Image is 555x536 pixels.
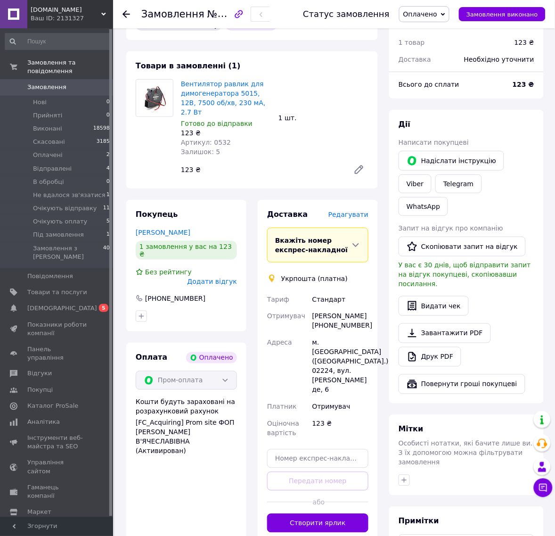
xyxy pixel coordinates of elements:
span: [DEMOGRAPHIC_DATA] [27,304,97,313]
span: Замовлення [141,8,204,20]
span: Запит на відгук про компанію [399,224,503,232]
span: 1 [106,191,110,199]
span: Очікують оплату [33,217,87,226]
div: Укрпошта (платна) [279,274,350,283]
button: Надіслати інструкцію [399,151,504,171]
span: Тариф [267,296,289,303]
span: Отримувач [267,313,305,320]
button: Чат з покупцем [534,478,553,497]
span: №356910934 [207,8,274,20]
span: Готово до відправки [181,120,253,127]
div: Отримувач [310,398,370,415]
div: [PERSON_NAME] [PHONE_NUMBER] [310,308,370,334]
span: Доставка [399,56,431,63]
span: Платник [267,403,297,411]
a: Друк PDF [399,347,461,367]
span: Прийняті [33,111,62,120]
a: Viber [399,174,432,193]
span: Гаманець компанії [27,484,87,501]
span: Мітки [399,425,424,434]
div: 1 шт. [275,111,372,124]
span: В обробці [33,178,64,186]
div: 123 ₴ [181,128,271,138]
a: Редагувати [350,160,368,179]
span: 0 [106,98,110,107]
span: 1 товар [399,39,425,46]
span: Особисті нотатки, які бачите лише ви. З їх допомогою можна фільтрувати замовлення [399,440,533,466]
span: Оплачено [403,10,437,18]
span: Маркет [27,508,51,517]
button: Повернути гроші покупцеві [399,374,525,394]
span: 40 [103,244,110,261]
span: 2 [106,151,110,159]
span: 5 [106,217,110,226]
span: Повідомлення [27,272,73,280]
button: Видати чек [399,296,469,316]
div: 1 замовлення у вас на 123 ₴ [136,241,237,260]
input: Пошук [5,33,111,50]
div: Ваш ID: 2131327 [31,14,113,23]
div: 123 ₴ [177,163,346,176]
span: Покупці [27,386,53,395]
div: [FC_Acquiring] Prom site ФОП [PERSON_NAME] В'ЯЧЕСЛАВІВНА (Активирован) [136,418,237,456]
span: Нові [33,98,47,107]
span: Товари та послуги [27,288,87,297]
span: Скасовані [33,138,65,146]
span: Додати відгук [188,278,237,285]
span: Написати покупцеві [399,139,469,146]
span: 0 [106,111,110,120]
span: Показники роботи компанії [27,321,87,338]
span: Адреса [267,339,292,346]
span: 3185 [97,138,110,146]
span: Товари в замовленні (1) [136,61,241,70]
img: Вентилятор равлик для димогенератора 5015, 12В, 7500 об/хв, 230 мА, 2.7 Вт [136,80,173,116]
span: Всього до сплати [399,81,459,88]
span: Оплачені [33,151,63,159]
span: У вас є 30 днів, щоб відправити запит на відгук покупцеві, скопіювавши посилання. [399,261,531,288]
span: 18598 [93,124,110,133]
div: Статус замовлення [303,9,390,19]
button: Створити ярлик [267,514,368,533]
span: Не вдалося зв'язатися [33,191,106,199]
div: 123 ₴ [514,38,534,47]
span: Артикул: 0532 [181,139,231,146]
a: Telegram [435,174,482,193]
span: 5 [99,304,108,312]
input: Номер експрес-накладної [267,449,368,468]
a: [PERSON_NAME] [136,229,190,236]
span: Інструменти веб-майстра та SEO [27,434,87,451]
span: Відправлені [33,165,72,173]
div: Оплачено [186,352,237,363]
span: Очікують відправку [33,204,97,213]
div: Повернутися назад [122,9,130,19]
span: Замовлення з [PERSON_NAME] [33,244,103,261]
b: 123 ₴ [513,81,534,88]
span: Аналітика [27,418,60,427]
a: Вентилятор равлик для димогенератора 5015, 12В, 7500 об/хв, 230 мА, 2.7 Вт [181,80,266,116]
span: Управління сайтом [27,459,87,476]
span: Вкажіть номер експрес-накладної [275,237,348,254]
span: Замовлення та повідомлення [27,58,113,75]
span: Каталог ProSale [27,402,78,411]
div: Необхідно уточнити [458,49,540,70]
span: Примітки [399,517,439,526]
span: Редагувати [328,211,368,218]
a: Завантажити PDF [399,323,491,343]
div: 123 ₴ [310,415,370,442]
span: Замовлення виконано [466,11,538,18]
span: Доставка [267,210,308,219]
span: Покупець [136,210,178,219]
span: Дії [399,120,410,129]
span: Панель управління [27,345,87,362]
span: 1 [106,231,110,239]
div: [PHONE_NUMBER] [144,294,206,303]
span: Без рейтингу [145,268,192,276]
span: або [313,498,323,507]
button: Замовлення виконано [459,7,546,21]
span: 11 [103,204,110,213]
span: Оплата [136,353,167,362]
span: Під замовлення [33,231,84,239]
span: izmeritel.in.ua [31,6,101,14]
span: 4 [106,165,110,173]
span: 0 [106,178,110,186]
